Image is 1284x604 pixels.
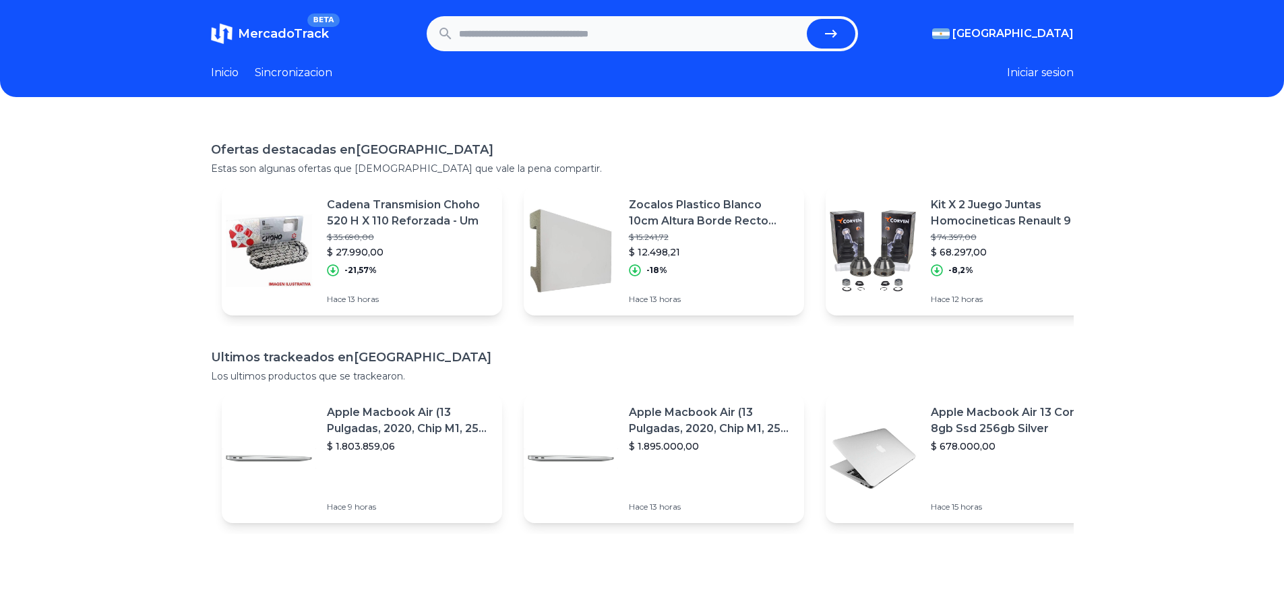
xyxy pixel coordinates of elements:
[255,65,332,81] a: Sincronizacion
[211,162,1074,175] p: Estas son algunas ofertas que [DEMOGRAPHIC_DATA] que vale la pena compartir.
[327,440,491,453] p: $ 1.803.859,06
[931,232,1095,243] p: $ 74.397,00
[629,502,793,512] p: Hace 13 horas
[211,65,239,81] a: Inicio
[238,26,329,41] span: MercadoTrack
[211,140,1074,159] h1: Ofertas destacadas en [GEOGRAPHIC_DATA]
[307,13,339,27] span: BETA
[629,197,793,229] p: Zocalos Plastico Blanco 10cm Altura Borde Recto Largo 1m
[524,186,804,315] a: Featured imageZocalos Plastico Blanco 10cm Altura Borde Recto Largo 1m$ 15.241,72$ 12.498,21-18%H...
[629,232,793,243] p: $ 15.241,72
[629,404,793,437] p: Apple Macbook Air (13 Pulgadas, 2020, Chip M1, 256 Gb De Ssd, 8 Gb De Ram) - Plata
[222,411,316,506] img: Featured image
[211,23,329,44] a: MercadoTrackBETA
[524,204,618,298] img: Featured image
[646,265,667,276] p: -18%
[826,204,920,298] img: Featured image
[211,348,1074,367] h1: Ultimos trackeados en [GEOGRAPHIC_DATA]
[222,394,502,523] a: Featured imageApple Macbook Air (13 Pulgadas, 2020, Chip M1, 256 Gb De Ssd, 8 Gb De Ram) - Plata$...
[932,26,1074,42] button: [GEOGRAPHIC_DATA]
[931,440,1095,453] p: $ 678.000,00
[952,26,1074,42] span: [GEOGRAPHIC_DATA]
[524,411,618,506] img: Featured image
[826,186,1106,315] a: Featured imageKit X 2 Juego Juntas Homocineticas Renault 9 11 Corven$ 74.397,00$ 68.297,00-8,2%Ha...
[948,265,973,276] p: -8,2%
[524,394,804,523] a: Featured imageApple Macbook Air (13 Pulgadas, 2020, Chip M1, 256 Gb De Ssd, 8 Gb De Ram) - Plata$...
[327,197,491,229] p: Cadena Transmision Choho 520 H X 110 Reforzada - Um
[211,369,1074,383] p: Los ultimos productos que se trackearon.
[629,294,793,305] p: Hace 13 horas
[629,245,793,259] p: $ 12.498,21
[931,294,1095,305] p: Hace 12 horas
[327,404,491,437] p: Apple Macbook Air (13 Pulgadas, 2020, Chip M1, 256 Gb De Ssd, 8 Gb De Ram) - Plata
[629,440,793,453] p: $ 1.895.000,00
[931,197,1095,229] p: Kit X 2 Juego Juntas Homocineticas Renault 9 11 Corven
[826,411,920,506] img: Featured image
[211,23,233,44] img: MercadoTrack
[327,294,491,305] p: Hace 13 horas
[222,204,316,298] img: Featured image
[932,28,950,39] img: Argentina
[931,404,1095,437] p: Apple Macbook Air 13 Core I5 8gb Ssd 256gb Silver
[327,232,491,243] p: $ 35.690,00
[327,502,491,512] p: Hace 9 horas
[826,394,1106,523] a: Featured imageApple Macbook Air 13 Core I5 8gb Ssd 256gb Silver$ 678.000,00Hace 15 horas
[931,502,1095,512] p: Hace 15 horas
[344,265,377,276] p: -21,57%
[222,186,502,315] a: Featured imageCadena Transmision Choho 520 H X 110 Reforzada - Um$ 35.690,00$ 27.990,00-21,57%Hac...
[1007,65,1074,81] button: Iniciar sesion
[931,245,1095,259] p: $ 68.297,00
[327,245,491,259] p: $ 27.990,00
